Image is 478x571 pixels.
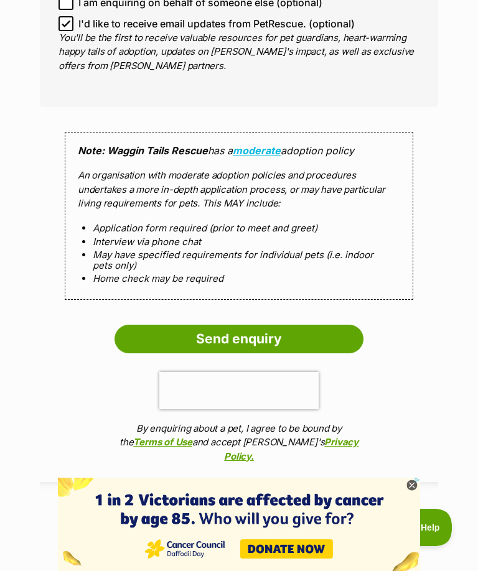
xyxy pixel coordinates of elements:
li: May have specified requirements for individual pets (i.e. indoor pets only) [93,249,385,271]
p: You'll be the first to receive valuable resources for pet guardians, heart-warming happy tails of... [59,31,419,73]
li: Interview via phone chat [93,236,385,247]
a: Privacy Policy. [224,436,358,462]
iframe: Advertisement [12,509,466,565]
a: moderate [233,144,281,157]
input: Send enquiry [115,325,363,353]
div: has a adoption policy [65,132,413,299]
li: Home check may be required [93,273,385,284]
span: I'd like to receive email updates from PetRescue. (optional) [78,16,355,31]
p: By enquiring about a pet, I agree to be bound by the and accept [PERSON_NAME]'s [115,422,363,464]
li: Application form required (prior to meet and greet) [93,223,385,233]
a: Terms of Use [133,436,192,448]
iframe: Help Scout Beacon - Open [387,509,453,546]
iframe: reCAPTCHA [159,372,319,409]
strong: Note: Waggin Tails Rescue [78,144,208,157]
p: An organisation with moderate adoption policies and procedures undertakes a more in-depth applica... [78,169,400,211]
